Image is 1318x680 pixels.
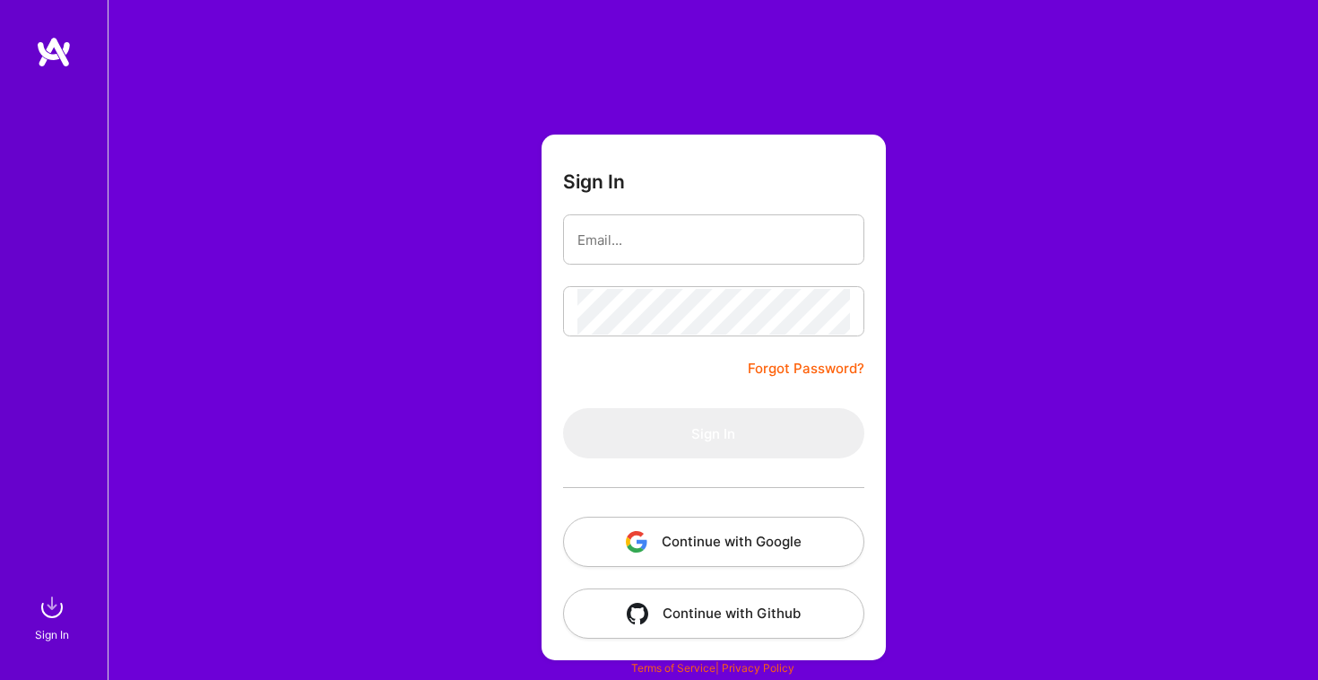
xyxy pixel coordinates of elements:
button: Continue with Github [563,588,864,639]
a: Terms of Service [631,661,715,675]
a: Privacy Policy [722,661,794,675]
img: icon [627,603,648,624]
a: sign inSign In [38,589,70,644]
button: Sign In [563,408,864,458]
img: icon [626,531,647,553]
button: Continue with Google [563,517,864,567]
img: logo [36,36,72,68]
h3: Sign In [563,170,625,193]
img: sign in [34,589,70,625]
a: Forgot Password? [748,358,864,379]
div: Sign In [35,625,69,644]
input: Email... [577,217,850,263]
span: | [631,661,794,675]
div: © 2025 ATeams Inc., All rights reserved. [108,626,1318,671]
